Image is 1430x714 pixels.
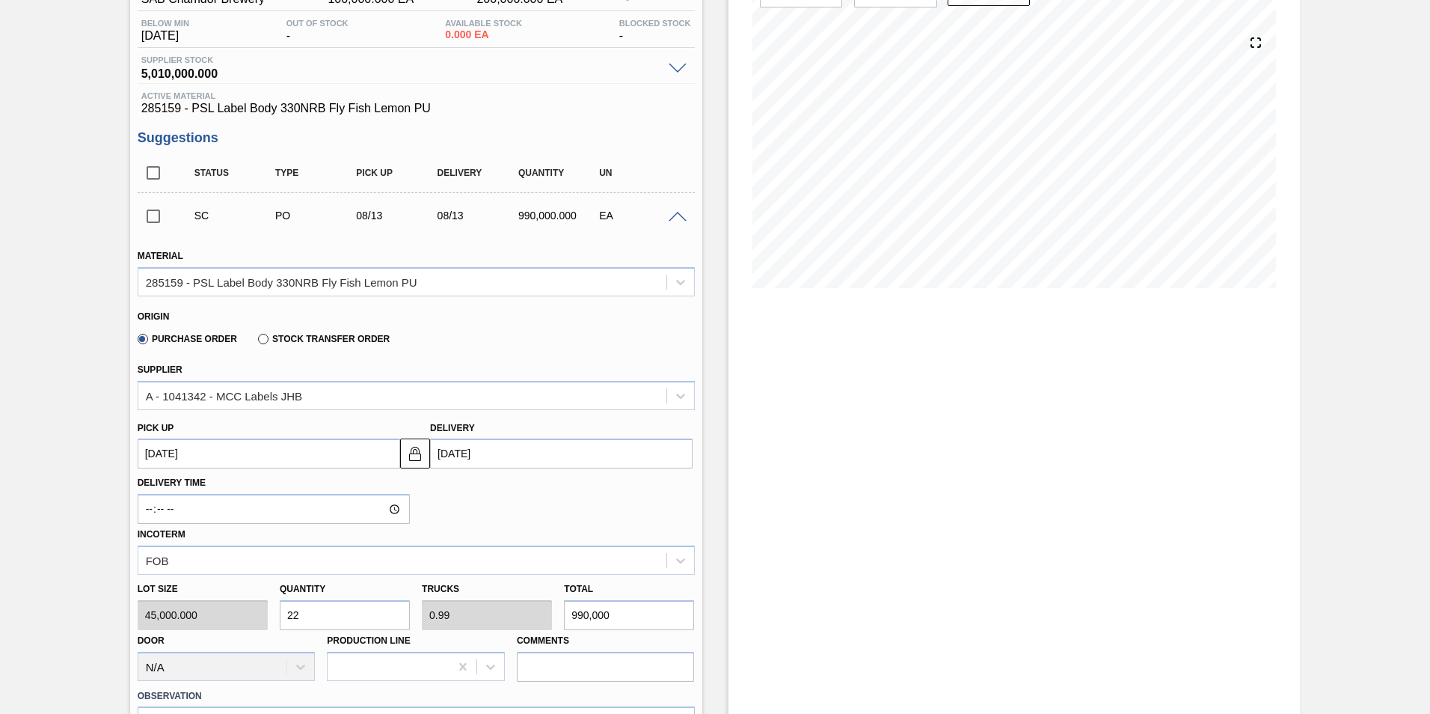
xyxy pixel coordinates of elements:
div: 285159 - PSL Label Body 330NRB Fly Fish Lemon PU [146,275,417,288]
label: Lot size [138,579,268,600]
label: Delivery Time [138,472,410,494]
label: Total [564,584,593,594]
div: 990,000.000 [515,210,605,222]
label: Stock Transfer Order [258,334,390,344]
label: Delivery [430,423,475,433]
label: Quantity [280,584,325,594]
div: A - 1041342 - MCC Labels JHB [146,389,302,402]
img: locked [406,445,424,463]
button: locked [400,439,430,469]
div: EA [595,210,686,222]
span: Supplier Stock [141,55,661,64]
label: Production Line [327,635,410,646]
div: Pick up [352,168,443,178]
div: Suggestion Created [191,210,281,222]
span: 5,010,000.000 [141,64,661,79]
div: UN [595,168,686,178]
span: Available Stock [445,19,522,28]
span: [DATE] [141,29,189,43]
div: Purchase order [271,210,362,222]
label: Comments [517,630,695,652]
label: Pick up [138,423,174,433]
div: Status [191,168,281,178]
label: Door [138,635,165,646]
div: 08/13/2025 [352,210,443,222]
label: Origin [138,311,170,322]
div: FOB [146,554,169,567]
div: Quantity [515,168,605,178]
div: 08/13/2025 [434,210,524,222]
span: Active Material [141,91,691,100]
label: Observation [138,686,695,707]
div: - [616,19,695,43]
span: Out Of Stock [286,19,349,28]
span: 0.000 EA [445,29,522,40]
input: mm/dd/yyyy [430,439,693,469]
span: 285159 - PSL Label Body 330NRB Fly Fish Lemon PU [141,102,691,115]
label: Incoterm [138,529,185,540]
span: Below Min [141,19,189,28]
div: Delivery [434,168,524,178]
h3: Suggestions [138,130,695,146]
label: Trucks [422,584,459,594]
span: Blocked Stock [619,19,691,28]
label: Purchase Order [138,334,237,344]
div: Type [271,168,362,178]
div: - [283,19,352,43]
label: Material [138,251,183,261]
label: Supplier [138,364,182,375]
input: mm/dd/yyyy [138,439,400,469]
